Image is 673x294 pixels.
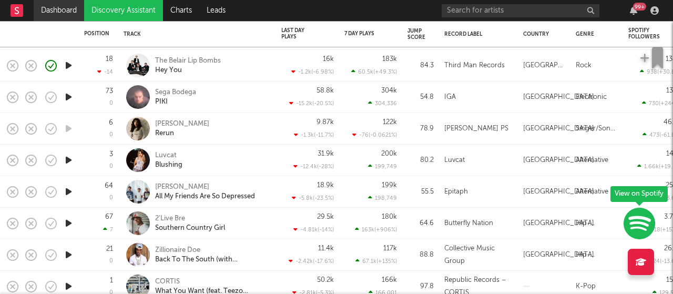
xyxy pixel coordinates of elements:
div: Epitaph [444,186,468,198]
div: -1.2k ( -6.98 % ) [291,68,334,75]
div: Country [523,31,560,37]
div: [PERSON_NAME] PS [444,123,508,135]
div: -5.8k ( -23.5 % ) [292,195,334,201]
div: Record Label [444,31,507,37]
div: Third Man Records [444,59,505,72]
a: The Belair Lip BombsHey You [155,56,221,75]
div: -2.42k ( -17.6 % ) [289,258,334,265]
div: 16k [323,56,334,63]
div: 97.8 [407,280,434,293]
div: 80.2 [407,154,434,167]
div: Genre [576,31,613,37]
div: 199,749 [368,163,397,170]
div: CORTIS [155,277,268,287]
div: 29.5k [317,214,334,220]
div: [GEOGRAPHIC_DATA] [523,91,594,104]
div: Sega Bodega [155,88,196,97]
div: [PERSON_NAME] [155,119,209,129]
div: 304,336 [368,100,397,107]
div: Alternative [576,186,608,198]
div: Electronic [576,91,607,104]
div: [GEOGRAPHIC_DATA] [523,123,594,135]
div: [GEOGRAPHIC_DATA] [523,217,594,230]
div: 88.8 [407,249,434,261]
div: IGA [444,91,456,104]
input: Search for artists [442,4,599,17]
div: -12.4k ( -28 % ) [293,163,334,170]
div: Position [84,31,109,37]
div: -14 [97,68,113,75]
div: Rock [576,59,592,72]
div: 0 [109,132,113,138]
div: 64.6 [407,217,434,230]
div: 9.87k [317,119,334,126]
a: Sega BodegaPIKI [155,88,196,107]
div: The Belair Lip Bombs [155,56,221,66]
div: -76 ( -0.0621 % ) [352,131,397,138]
div: Track [124,31,266,37]
div: 60.5k ( +49.3 % ) [351,68,397,75]
div: 0 [109,164,113,169]
div: [GEOGRAPHIC_DATA] [523,186,594,198]
div: 117k [383,245,397,252]
div: 7 Day Plays [344,31,381,37]
div: Hip-Hop/Rap [576,217,618,230]
div: 3 [109,151,113,158]
div: 6 [109,119,113,126]
div: 7 [103,226,113,233]
div: 21 [106,246,113,252]
div: 200k [381,150,397,157]
div: 198,749 [368,195,397,201]
div: Luvcat [444,154,465,167]
div: 0 [109,100,113,106]
div: 166k [382,277,397,283]
div: [PERSON_NAME] [155,183,255,192]
div: PIKI [155,97,196,107]
div: 122k [383,119,397,126]
div: Alternative [576,154,608,167]
div: 2'Live Bre [155,214,225,224]
a: [PERSON_NAME]All My Friends Are So Depressed [155,183,255,201]
div: 18 [106,56,113,63]
button: 99+ [630,6,637,15]
div: Butterfly Nation [444,217,493,230]
div: 64 [105,183,113,189]
div: 78.9 [407,123,434,135]
div: 18.9k [317,182,334,189]
div: 67.1k ( +135 % ) [355,258,397,265]
div: 199k [382,182,397,189]
div: 11.4k [318,245,334,252]
div: Luvcat [155,151,182,160]
div: 99 + [633,3,646,11]
div: 163k ( +906 % ) [355,226,397,233]
div: 183k [382,56,397,63]
div: Hip-Hop/Rap [576,249,618,261]
div: 84.3 [407,59,434,72]
div: Singer/Songwriter [576,123,618,135]
div: 1 [110,277,113,284]
div: All My Friends Are So Depressed [155,192,255,201]
div: 73 [106,88,113,95]
div: Back To The South (with [PERSON_NAME]) [155,255,268,265]
div: -15.2k ( -20.5 % ) [289,100,334,107]
div: [GEOGRAPHIC_DATA] [523,59,565,72]
div: 55.5 [407,186,434,198]
a: LuvcatBlushing [155,151,182,170]
div: 50.2k [317,277,334,283]
a: 2'Live BreSouthern Country Girl [155,214,225,233]
div: Last Day Plays [281,27,318,40]
div: Southern Country Girl [155,224,225,233]
div: Hey You [155,66,221,75]
div: [GEOGRAPHIC_DATA] [523,249,594,261]
div: -1.3k ( -11.7 % ) [294,131,334,138]
div: 31.9k [318,150,334,157]
div: Spotify Followers [628,27,665,40]
div: 54.8 [407,91,434,104]
div: Blushing [155,160,182,170]
div: [GEOGRAPHIC_DATA] [523,154,594,167]
div: 58.8k [317,87,334,94]
div: Rerun [155,129,209,138]
div: 0 [109,258,113,264]
div: Collective Music Group [444,242,513,268]
div: View on Spotify [610,186,668,202]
